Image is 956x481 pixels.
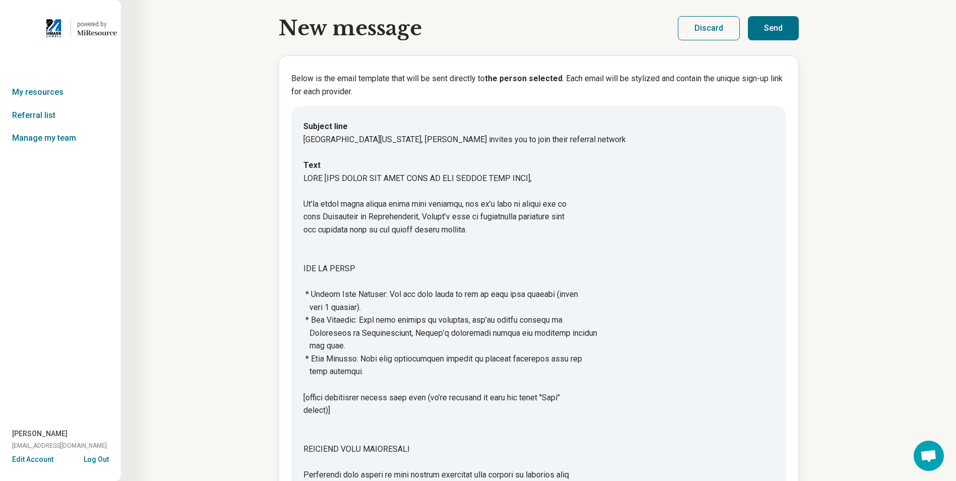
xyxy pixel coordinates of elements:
h1: New message [279,17,422,40]
p: Below is the email template that will be sent directly to . Each email will be stylized and conta... [291,72,786,98]
dt: Subject line [303,120,774,133]
img: University of Massachusetts, Lowell [43,16,65,40]
span: [EMAIL_ADDRESS][DOMAIN_NAME] [12,441,107,450]
span: [PERSON_NAME] [12,429,68,439]
button: Discard [678,16,740,40]
dd: [GEOGRAPHIC_DATA][US_STATE], [PERSON_NAME] invites you to join their referral network [303,133,774,146]
dt: Text [303,159,774,172]
div: Open chat [914,441,944,471]
a: University of Massachusetts, Lowellpowered by [4,16,117,40]
button: Log Out [84,454,109,462]
button: Edit Account [12,454,53,465]
div: powered by [77,20,117,29]
button: Send [748,16,799,40]
b: the person selected [485,74,562,83]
